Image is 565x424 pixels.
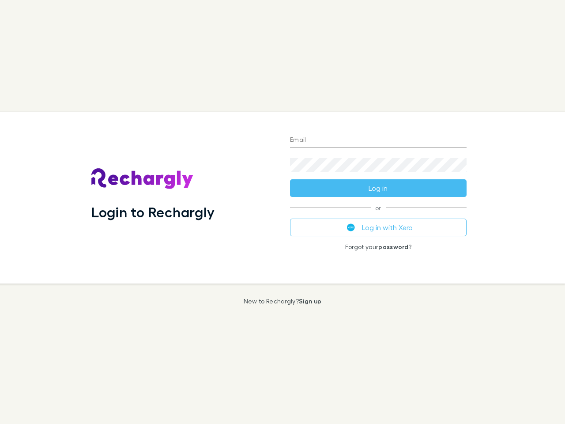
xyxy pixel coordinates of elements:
button: Log in with Xero [290,219,467,236]
a: Sign up [299,297,321,305]
img: Xero's logo [347,223,355,231]
button: Log in [290,179,467,197]
p: Forgot your ? [290,243,467,250]
p: New to Rechargly? [244,298,322,305]
a: password [378,243,408,250]
img: Rechargly's Logo [91,168,194,189]
h1: Login to Rechargly [91,204,215,220]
